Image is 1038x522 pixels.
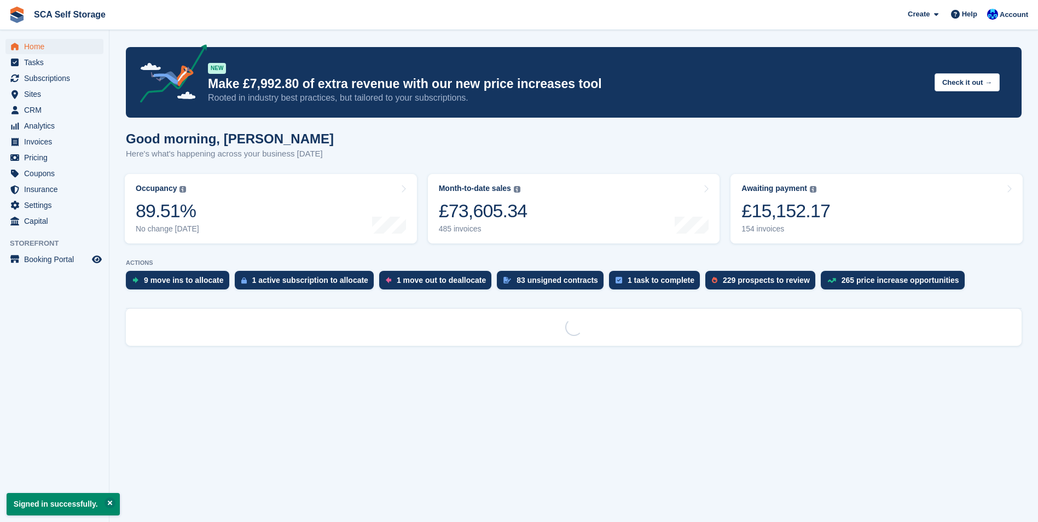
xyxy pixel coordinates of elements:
img: move_outs_to_deallocate_icon-f764333ba52eb49d3ac5e1228854f67142a1ed5810a6f6cc68b1a99e826820c5.svg [386,277,391,283]
div: 265 price increase opportunities [842,276,959,285]
span: Tasks [24,55,90,70]
a: 9 move ins to allocate [126,271,235,295]
a: Preview store [90,253,103,266]
span: Home [24,39,90,54]
a: menu [5,86,103,102]
span: Storefront [10,238,109,249]
a: menu [5,134,103,149]
span: Help [962,9,977,20]
h1: Good morning, [PERSON_NAME] [126,131,334,146]
img: icon-info-grey-7440780725fd019a000dd9b08b2336e03edf1995a4989e88bcd33f0948082b44.svg [179,186,186,193]
div: No change [DATE] [136,224,199,234]
span: Booking Portal [24,252,90,267]
span: Coupons [24,166,90,181]
a: 265 price increase opportunities [821,271,970,295]
a: menu [5,252,103,267]
div: £73,605.34 [439,200,527,222]
img: contract_signature_icon-13c848040528278c33f63329250d36e43548de30e8caae1d1a13099fd9432cc5.svg [503,277,511,283]
span: Analytics [24,118,90,134]
a: Month-to-date sales £73,605.34 485 invoices [428,174,720,243]
button: Check it out → [935,73,1000,91]
img: move_ins_to_allocate_icon-fdf77a2bb77ea45bf5b3d319d69a93e2d87916cf1d5bf7949dd705db3b84f3ca.svg [132,277,138,283]
div: Awaiting payment [741,184,807,193]
span: Subscriptions [24,71,90,86]
a: Occupancy 89.51% No change [DATE] [125,174,417,243]
p: Rooted in industry best practices, but tailored to your subscriptions. [208,92,926,104]
img: price_increase_opportunities-93ffe204e8149a01c8c9dc8f82e8f89637d9d84a8eef4429ea346261dce0b2c0.svg [827,278,836,283]
span: Pricing [24,150,90,165]
a: menu [5,39,103,54]
a: menu [5,166,103,181]
span: Sites [24,86,90,102]
a: menu [5,71,103,86]
div: 229 prospects to review [723,276,810,285]
a: 1 task to complete [609,271,705,295]
span: Invoices [24,134,90,149]
a: 83 unsigned contracts [497,271,609,295]
span: Settings [24,198,90,213]
a: menu [5,182,103,197]
div: Occupancy [136,184,177,193]
a: menu [5,55,103,70]
div: 1 active subscription to allocate [252,276,368,285]
span: Account [1000,9,1028,20]
img: Kelly Neesham [987,9,998,20]
div: NEW [208,63,226,74]
img: task-75834270c22a3079a89374b754ae025e5fb1db73e45f91037f5363f120a921f8.svg [616,277,622,283]
div: 83 unsigned contracts [517,276,598,285]
img: icon-info-grey-7440780725fd019a000dd9b08b2336e03edf1995a4989e88bcd33f0948082b44.svg [810,186,816,193]
p: Here's what's happening across your business [DATE] [126,148,334,160]
a: menu [5,213,103,229]
div: 1 move out to deallocate [397,276,486,285]
img: stora-icon-8386f47178a22dfd0bd8f6a31ec36ba5ce8667c1dd55bd0f319d3a0aa187defe.svg [9,7,25,23]
a: Awaiting payment £15,152.17 154 invoices [730,174,1023,243]
span: CRM [24,102,90,118]
a: 229 prospects to review [705,271,821,295]
div: 89.51% [136,200,199,222]
span: Capital [24,213,90,229]
span: Insurance [24,182,90,197]
a: menu [5,102,103,118]
span: Create [908,9,930,20]
div: 485 invoices [439,224,527,234]
div: 9 move ins to allocate [144,276,224,285]
p: ACTIONS [126,259,1022,266]
img: prospect-51fa495bee0391a8d652442698ab0144808aea92771e9ea1ae160a38d050c398.svg [712,277,717,283]
img: icon-info-grey-7440780725fd019a000dd9b08b2336e03edf1995a4989e88bcd33f0948082b44.svg [514,186,520,193]
a: 1 active subscription to allocate [235,271,379,295]
div: 1 task to complete [628,276,694,285]
p: Signed in successfully. [7,493,120,515]
div: 154 invoices [741,224,830,234]
a: 1 move out to deallocate [379,271,497,295]
a: menu [5,150,103,165]
p: Make £7,992.80 of extra revenue with our new price increases tool [208,76,926,92]
img: active_subscription_to_allocate_icon-d502201f5373d7db506a760aba3b589e785aa758c864c3986d89f69b8ff3... [241,277,247,284]
img: price-adjustments-announcement-icon-8257ccfd72463d97f412b2fc003d46551f7dbcb40ab6d574587a9cd5c0d94... [131,44,207,107]
a: menu [5,118,103,134]
div: £15,152.17 [741,200,830,222]
a: menu [5,198,103,213]
a: SCA Self Storage [30,5,110,24]
div: Month-to-date sales [439,184,511,193]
